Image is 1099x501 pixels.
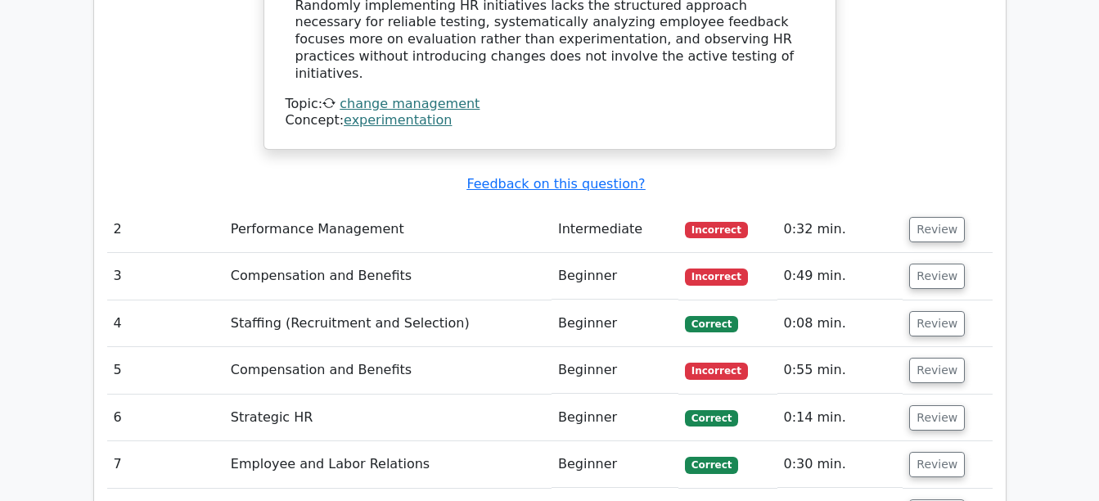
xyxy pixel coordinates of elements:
td: 7 [107,441,224,488]
div: Concept: [286,112,814,129]
td: 3 [107,253,224,300]
span: Incorrect [685,363,748,379]
td: Compensation and Benefits [224,253,552,300]
span: Incorrect [685,269,748,285]
td: 0:14 min. [777,395,903,441]
a: experimentation [344,112,452,128]
td: Beginner [552,441,678,488]
td: 0:08 min. [777,300,903,347]
td: 0:32 min. [777,206,903,253]
button: Review [909,358,965,383]
td: 4 [107,300,224,347]
td: 0:55 min. [777,347,903,394]
td: Compensation and Benefits [224,347,552,394]
td: 0:30 min. [777,441,903,488]
td: Beginner [552,347,678,394]
button: Review [909,452,965,477]
button: Review [909,217,965,242]
td: Strategic HR [224,395,552,441]
td: Intermediate [552,206,678,253]
td: 0:49 min. [777,253,903,300]
a: Feedback on this question? [466,176,645,192]
td: Beginner [552,395,678,441]
span: Correct [685,316,738,332]
td: Beginner [552,253,678,300]
td: 5 [107,347,224,394]
td: Beginner [552,300,678,347]
button: Review [909,264,965,289]
span: Incorrect [685,222,748,238]
td: 2 [107,206,224,253]
div: Topic: [286,96,814,113]
button: Review [909,405,965,431]
span: Correct [685,410,738,427]
td: 6 [107,395,224,441]
a: change management [340,96,480,111]
td: Performance Management [224,206,552,253]
td: Employee and Labor Relations [224,441,552,488]
span: Correct [685,457,738,473]
button: Review [909,311,965,336]
td: Staffing (Recruitment and Selection) [224,300,552,347]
